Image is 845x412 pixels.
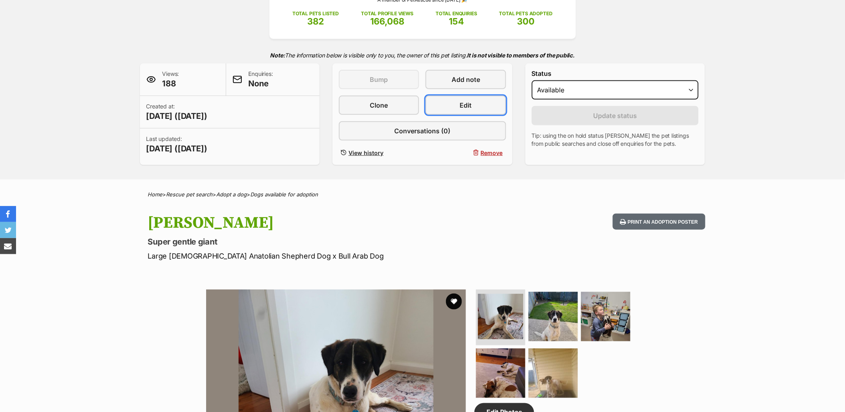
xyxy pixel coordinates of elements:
span: Remove [481,149,503,157]
span: 300 [517,16,535,27]
span: 166,068 [370,16,404,27]
span: Clone [370,100,388,110]
p: Enquiries: [249,70,273,89]
span: 188 [162,78,179,89]
strong: It is not visible to members of the public. [467,52,575,59]
span: Update status [594,111,637,120]
p: The information below is visible only to you, the owner of this pet listing. [140,47,705,63]
span: 154 [449,16,464,27]
button: favourite [446,294,462,310]
span: Conversations (0) [394,126,450,136]
img: Photo of Reyner [476,349,525,398]
p: TOTAL ENQUIRIES [436,10,477,17]
p: Super gentle giant [148,236,487,247]
a: Home [148,191,163,198]
button: Remove [426,147,506,159]
p: TOTAL PETS ADOPTED [499,10,553,17]
img: Photo of Reyner [529,292,578,341]
img: Photo of Reyner [581,292,630,341]
img: Photo of Reyner [529,349,578,398]
a: Conversations (0) [339,121,506,141]
p: TOTAL PROFILE VIEWS [361,10,413,17]
strong: Note: [270,52,285,59]
img: Photo of Reyner [478,294,523,339]
span: View history [349,149,383,157]
span: 382 [307,16,324,27]
button: Bump [339,70,419,89]
button: Update status [532,106,699,125]
p: Last updated: [146,135,207,154]
h1: [PERSON_NAME] [148,214,487,232]
span: Edit [460,100,472,110]
a: Rescue pet search [166,191,213,198]
span: Bump [370,75,388,84]
div: > > > [128,192,717,198]
p: TOTAL PETS LISTED [292,10,339,17]
a: Dogs available for adoption [251,191,318,198]
p: Tip: using the on hold status [PERSON_NAME] the pet listings from public searches and close off e... [532,132,699,148]
p: Views: [162,70,179,89]
button: Print an adoption poster [613,214,705,230]
span: None [249,78,273,89]
a: Add note [426,70,506,89]
a: View history [339,147,419,159]
span: [DATE] ([DATE]) [146,110,207,122]
span: [DATE] ([DATE]) [146,143,207,154]
a: Edit [426,96,506,115]
label: Status [532,70,699,77]
p: Created at: [146,102,207,122]
p: Large [DEMOGRAPHIC_DATA] Anatolian Shepherd Dog x Bull Arab Dog [148,251,487,261]
a: Adopt a dog [217,191,247,198]
a: Clone [339,96,419,115]
span: Add note [452,75,480,84]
